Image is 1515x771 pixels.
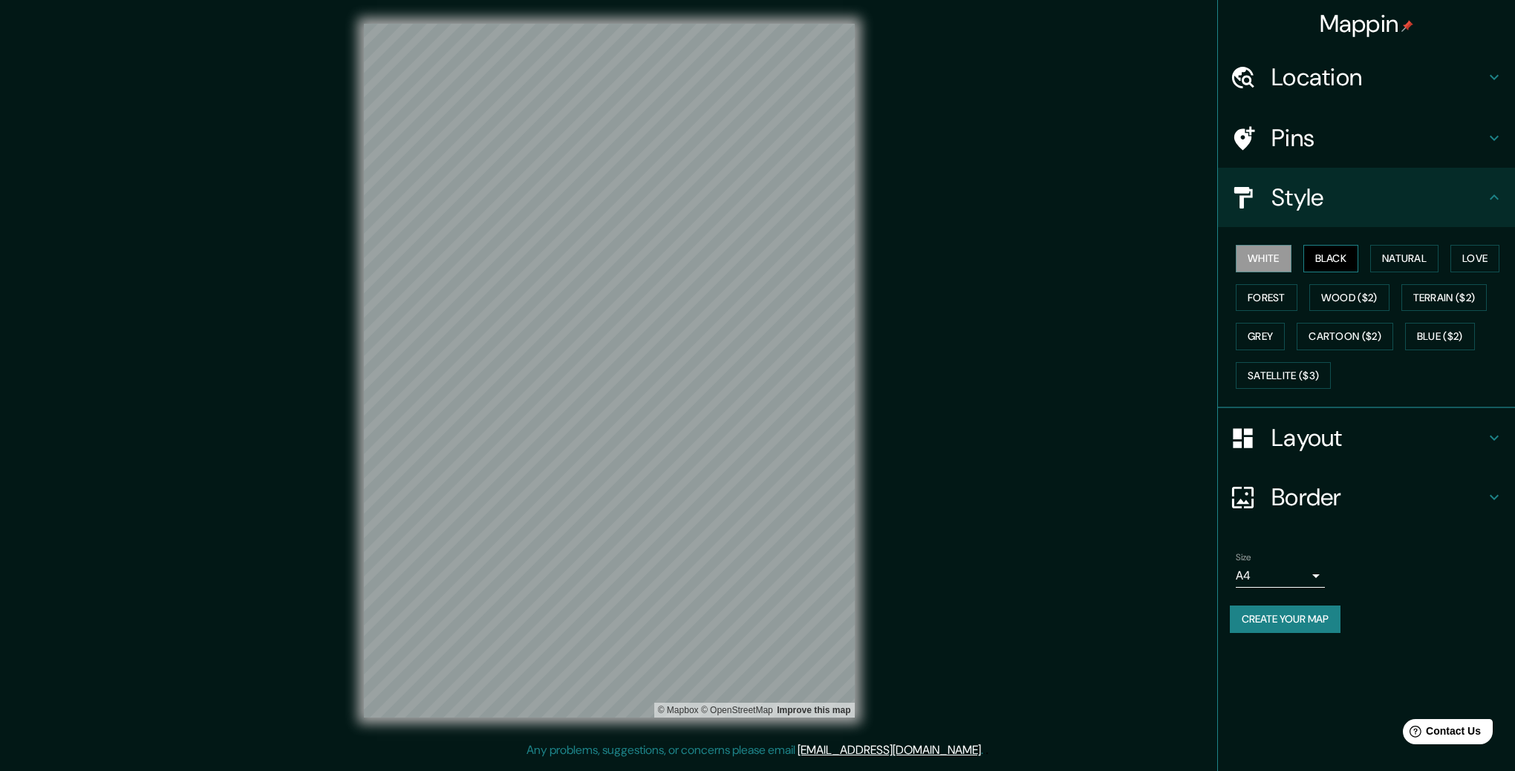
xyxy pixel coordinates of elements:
[798,742,981,758] a: [EMAIL_ADDRESS][DOMAIN_NAME]
[1236,284,1297,312] button: Forest
[658,705,699,715] a: Mapbox
[364,24,855,718] canvas: Map
[1230,606,1340,633] button: Create your map
[1236,564,1325,588] div: A4
[777,705,850,715] a: Map feedback
[1271,123,1485,153] h4: Pins
[1405,323,1475,350] button: Blue ($2)
[1450,245,1499,272] button: Love
[1218,168,1515,227] div: Style
[1297,323,1393,350] button: Cartoon ($2)
[1236,551,1251,564] label: Size
[1370,245,1439,272] button: Natural
[1218,408,1515,467] div: Layout
[701,705,773,715] a: OpenStreetMap
[1236,362,1331,390] button: Satellite ($3)
[1271,423,1485,453] h4: Layout
[1236,323,1285,350] button: Grey
[1383,713,1499,755] iframe: Help widget launcher
[1309,284,1389,312] button: Wood ($2)
[1271,482,1485,512] h4: Border
[1218,467,1515,527] div: Border
[1271,183,1485,212] h4: Style
[1218,108,1515,168] div: Pins
[1401,284,1488,312] button: Terrain ($2)
[527,741,983,759] p: Any problems, suggestions, or concerns please email .
[1271,62,1485,92] h4: Location
[985,741,988,759] div: .
[1218,47,1515,107] div: Location
[1401,20,1413,32] img: pin-icon.png
[1236,245,1291,272] button: White
[1303,245,1359,272] button: Black
[983,741,985,759] div: .
[1320,9,1414,39] h4: Mappin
